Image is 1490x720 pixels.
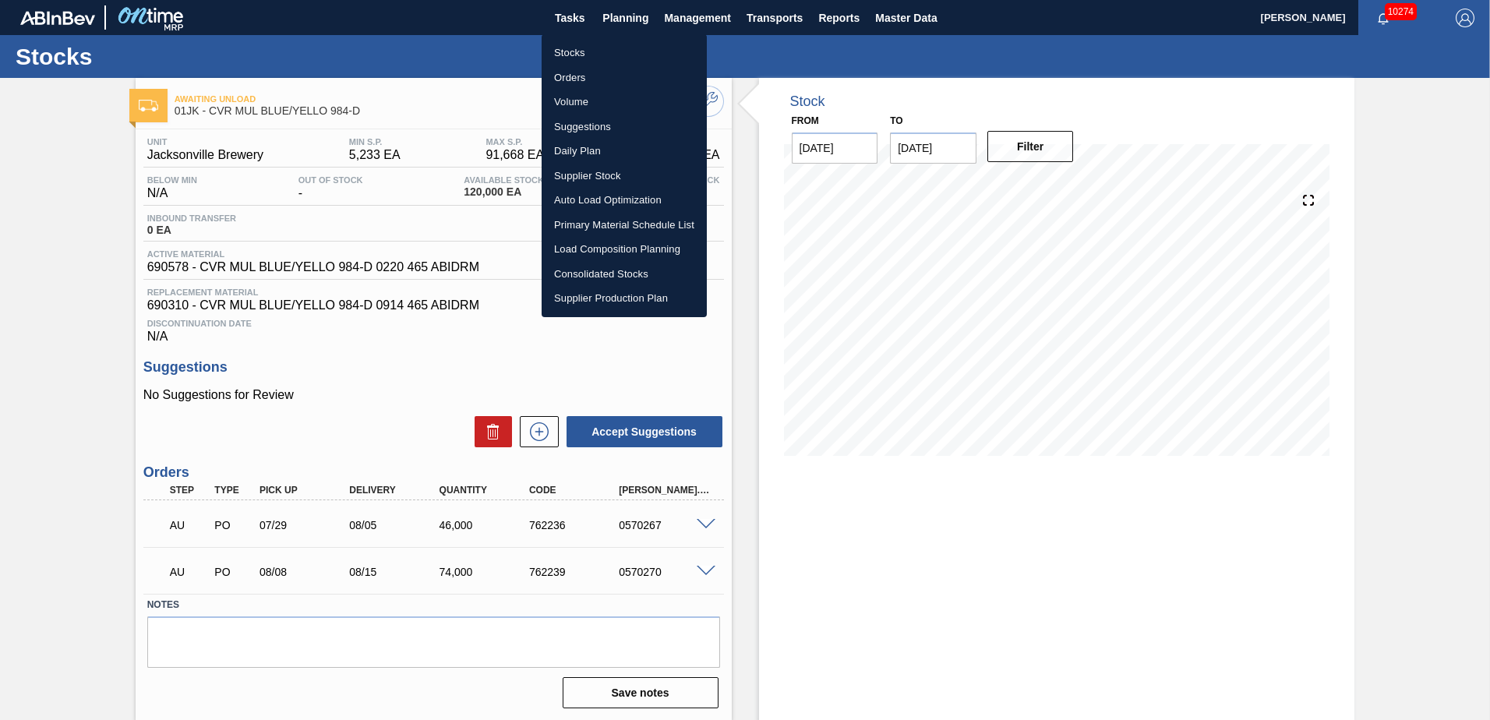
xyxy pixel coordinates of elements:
[542,262,707,287] a: Consolidated Stocks
[542,65,707,90] a: Orders
[542,115,707,139] a: Suggestions
[542,139,707,164] a: Daily Plan
[542,164,707,189] a: Supplier Stock
[542,90,707,115] a: Volume
[542,41,707,65] a: Stocks
[542,237,707,262] a: Load Composition Planning
[542,188,707,213] a: Auto Load Optimization
[542,286,707,311] a: Supplier Production Plan
[542,213,707,238] a: Primary Material Schedule List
